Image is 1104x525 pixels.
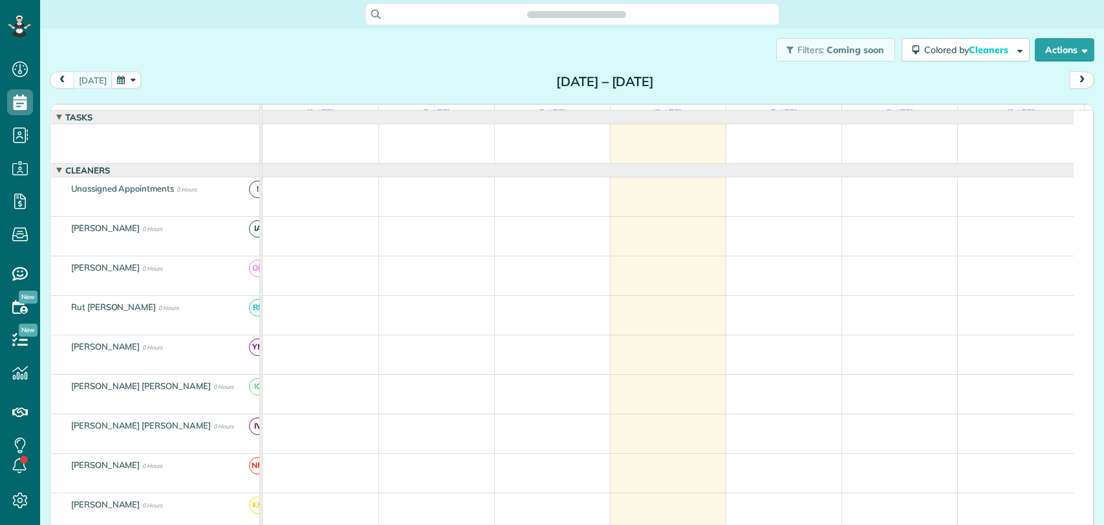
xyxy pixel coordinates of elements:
[304,107,337,118] span: [DATE]
[652,107,685,118] span: [DATE]
[142,225,162,232] span: 0 Hours
[1035,38,1094,61] button: Actions
[69,381,213,391] span: [PERSON_NAME] [PERSON_NAME]
[142,265,162,272] span: 0 Hours
[213,423,233,430] span: 0 Hours
[540,8,613,21] span: Search ZenMaid…
[1004,107,1037,118] span: [DATE]
[249,418,266,435] span: IV
[213,383,233,390] span: 0 Hours
[525,74,686,89] h2: [DATE] – [DATE]
[63,165,113,175] span: Cleaners
[69,262,143,273] span: [PERSON_NAME]
[924,44,1013,56] span: Colored by
[142,344,162,351] span: 0 Hours
[63,112,95,122] span: Tasks
[69,420,213,430] span: [PERSON_NAME] [PERSON_NAME]
[902,38,1030,61] button: Colored byCleaners
[249,181,266,198] span: !
[969,44,1010,56] span: Cleaners
[249,339,266,356] span: YM
[249,457,266,475] span: NM
[69,341,143,352] span: [PERSON_NAME]
[249,497,266,514] span: KM
[1070,71,1094,89] button: next
[536,107,569,118] span: [DATE]
[249,260,266,277] span: OP
[249,220,266,238] span: IA
[69,183,177,194] span: Unassigned Appointments
[249,299,266,317] span: RP
[158,304,179,311] span: 0 Hours
[142,502,162,509] span: 0 Hours
[69,302,158,312] span: Rut [PERSON_NAME]
[69,499,143,509] span: [PERSON_NAME]
[420,107,453,118] span: [DATE]
[69,223,143,233] span: [PERSON_NAME]
[177,186,197,193] span: 0 Hours
[249,378,266,396] span: IC
[50,71,74,89] button: prev
[19,291,38,304] span: New
[73,71,113,89] button: [DATE]
[827,44,885,56] span: Coming soon
[69,460,143,470] span: [PERSON_NAME]
[19,324,38,337] span: New
[768,107,801,118] span: [DATE]
[883,107,916,118] span: [DATE]
[797,44,825,56] span: Filters:
[142,462,162,469] span: 0 Hours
